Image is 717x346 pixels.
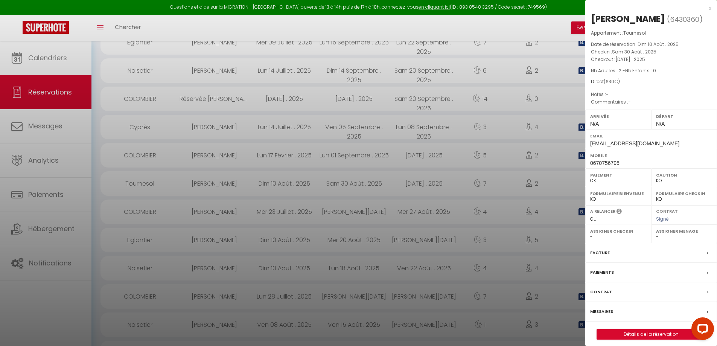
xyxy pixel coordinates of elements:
[606,91,609,98] span: -
[623,30,646,36] span: Tournesol
[606,78,614,85] span: 630
[656,121,665,127] span: N/A
[585,4,711,13] div: x
[591,13,665,25] div: [PERSON_NAME]
[590,208,615,215] label: A relancer
[625,67,656,74] span: Nb Enfants : 0
[590,190,646,197] label: Formulaire Bienvenue
[591,98,711,106] p: Commentaires :
[590,227,646,235] label: Assigner Checkin
[590,132,712,140] label: Email
[604,78,620,85] span: ( €)
[591,41,711,48] p: Date de réservation :
[656,113,712,120] label: Départ
[656,208,678,213] label: Contrat
[612,49,656,55] span: Sam 30 Août . 2025
[628,99,631,105] span: -
[591,29,711,37] p: Appartement :
[590,160,620,166] span: 0670756795
[638,41,679,47] span: Dim 10 Août . 2025
[667,14,703,24] span: ( )
[590,249,610,257] label: Facture
[656,171,712,179] label: Caution
[590,121,599,127] span: N/A
[685,314,717,346] iframe: LiveChat chat widget
[590,308,613,316] label: Messages
[591,91,711,98] p: Notes :
[670,15,699,24] span: 6430360
[656,216,669,222] span: Signé
[591,56,711,63] p: Checkout :
[597,329,705,339] a: Détails de la réservation
[615,56,645,62] span: [DATE] . 2025
[591,78,711,85] div: Direct
[590,152,712,159] label: Mobile
[597,329,706,340] button: Détails de la réservation
[591,67,656,74] span: Nb Adultes : 2 -
[591,48,711,56] p: Checkin :
[590,268,614,276] label: Paiements
[617,208,622,216] i: Sélectionner OUI si vous souhaiter envoyer les séquences de messages post-checkout
[590,288,612,296] label: Contrat
[590,140,679,146] span: [EMAIL_ADDRESS][DOMAIN_NAME]
[656,227,712,235] label: Assigner Menage
[590,113,646,120] label: Arrivée
[656,190,712,197] label: Formulaire Checkin
[590,171,646,179] label: Paiement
